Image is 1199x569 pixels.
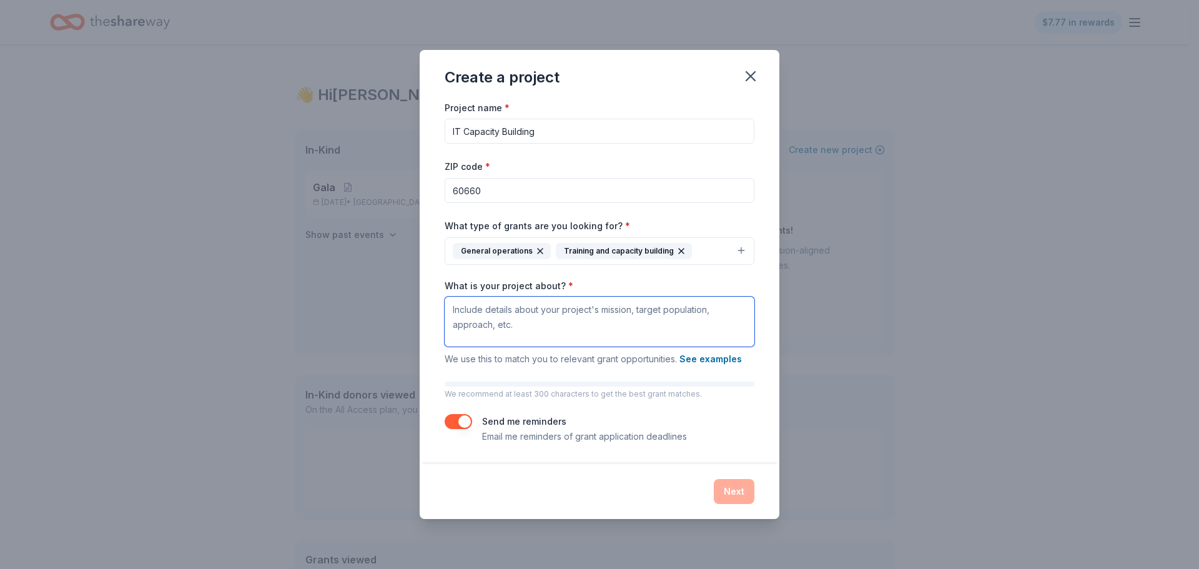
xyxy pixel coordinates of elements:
[445,161,490,173] label: ZIP code
[482,429,687,444] p: Email me reminders of grant application deadlines
[445,67,560,87] div: Create a project
[445,389,754,399] p: We recommend at least 300 characters to get the best grant matches.
[445,280,573,292] label: What is your project about?
[445,354,742,364] span: We use this to match you to relevant grant opportunities.
[445,237,754,265] button: General operationsTraining and capacity building
[679,352,742,367] button: See examples
[445,102,510,114] label: Project name
[445,178,754,203] input: 12345 (U.S. only)
[482,416,566,427] label: Send me reminders
[453,243,551,259] div: General operations
[445,220,630,232] label: What type of grants are you looking for?
[445,119,754,144] input: After school program
[556,243,692,259] div: Training and capacity building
